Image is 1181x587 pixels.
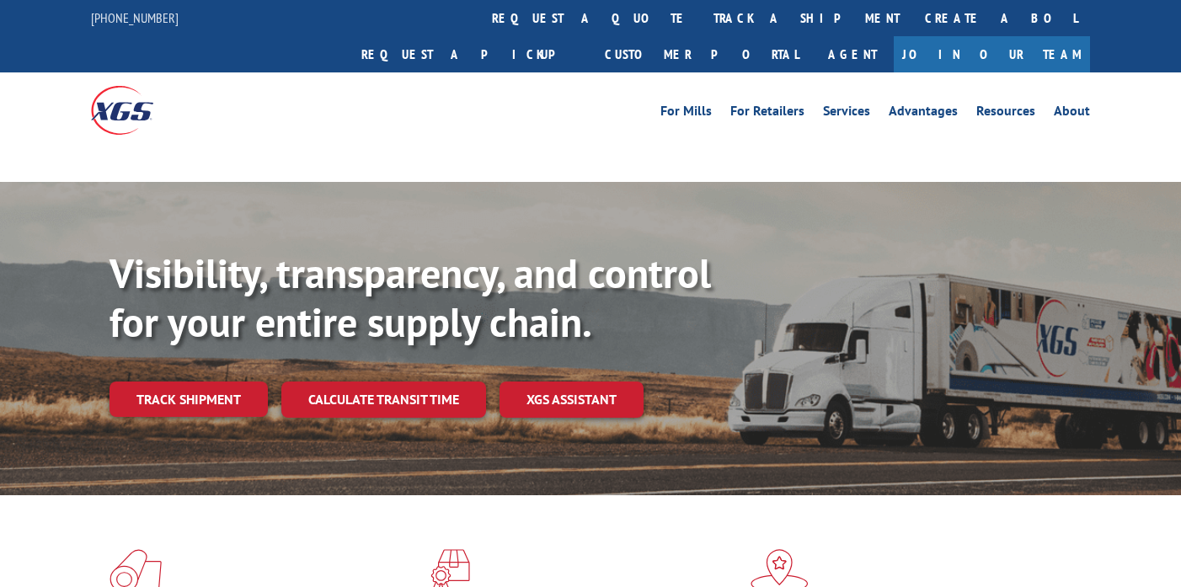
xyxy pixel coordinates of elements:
[281,382,486,418] a: Calculate transit time
[592,36,811,72] a: Customer Portal
[811,36,894,72] a: Agent
[976,104,1035,123] a: Resources
[730,104,804,123] a: For Retailers
[894,36,1090,72] a: Join Our Team
[660,104,712,123] a: For Mills
[110,382,268,417] a: Track shipment
[889,104,958,123] a: Advantages
[1054,104,1090,123] a: About
[823,104,870,123] a: Services
[500,382,644,418] a: XGS ASSISTANT
[110,247,711,348] b: Visibility, transparency, and control for your entire supply chain.
[349,36,592,72] a: Request a pickup
[91,9,179,26] a: [PHONE_NUMBER]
